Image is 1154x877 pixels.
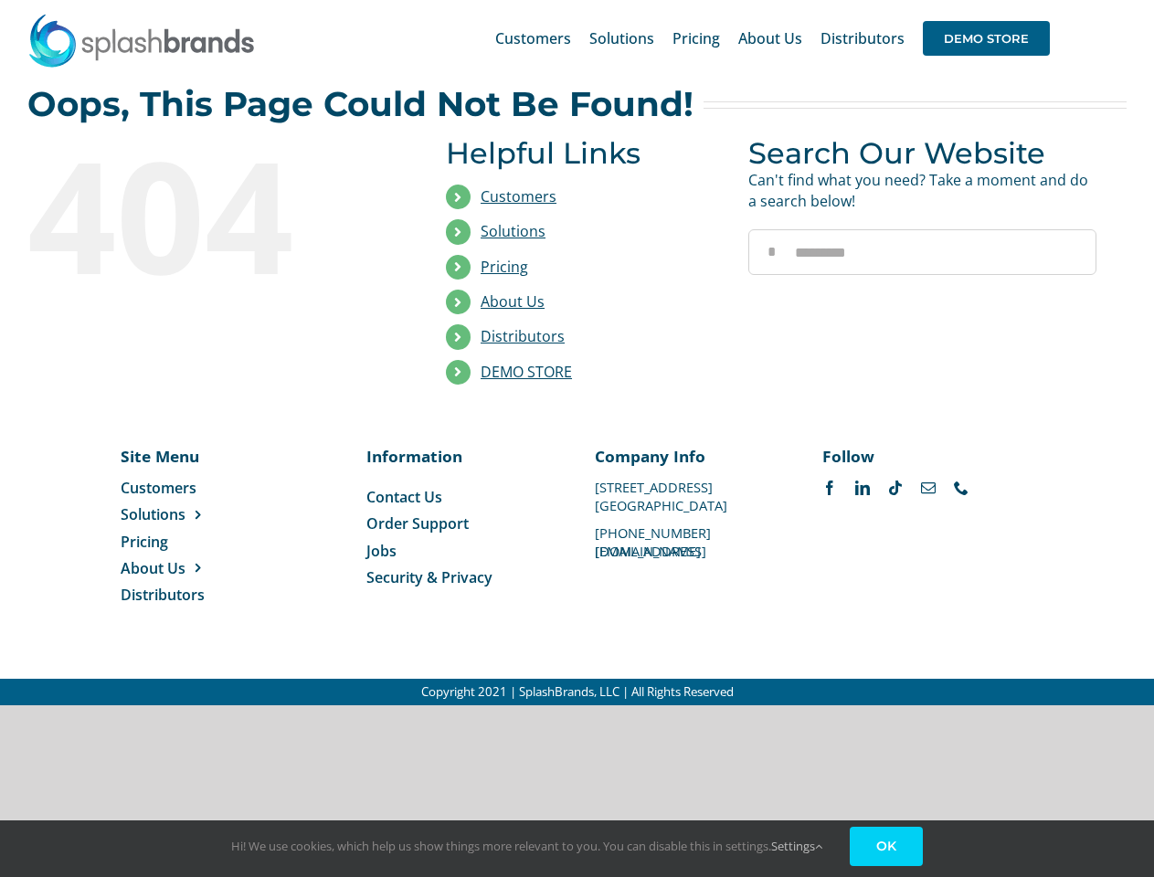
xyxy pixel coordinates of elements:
a: DEMO STORE [923,9,1050,68]
a: Solutions [481,221,545,241]
span: Pricing [121,532,168,552]
span: DEMO STORE [923,21,1050,56]
a: Customers [495,9,571,68]
a: mail [921,481,936,495]
a: Pricing [672,9,720,68]
h2: Oops, This Page Could Not Be Found! [27,86,693,122]
p: Information [366,445,559,467]
span: Customers [495,31,571,46]
span: About Us [121,558,185,578]
span: Customers [121,478,196,498]
span: Distributors [121,585,205,605]
a: linkedin [855,481,870,495]
span: Contact Us [366,487,442,507]
a: Distributors [121,585,244,605]
input: Search [748,229,794,275]
h3: Search Our Website [748,136,1096,170]
span: Security & Privacy [366,567,492,587]
a: Jobs [366,541,559,561]
a: Security & Privacy [366,567,559,587]
nav: Menu [121,478,244,606]
span: Solutions [121,504,185,524]
nav: Main Menu [495,9,1050,68]
a: tiktok [888,481,903,495]
p: Can't find what you need? Take a moment and do a search below! [748,170,1096,211]
span: Hi! We use cookies, which help us show things more relevant to you. You can disable this in setti... [231,838,822,854]
a: phone [954,481,969,495]
a: Solutions [121,504,244,524]
div: 404 [27,136,376,291]
a: Contact Us [366,487,559,507]
span: About Us [738,31,802,46]
a: About Us [481,291,545,312]
a: Settings [771,838,822,854]
input: Search... [748,229,1096,275]
p: Company Info [595,445,788,467]
a: Pricing [121,532,244,552]
a: About Us [121,558,244,578]
nav: Menu [366,487,559,588]
a: OK [850,827,923,866]
a: Distributors [481,326,565,346]
a: Customers [481,186,556,206]
a: Order Support [366,513,559,534]
p: Follow [822,445,1015,467]
span: Order Support [366,513,469,534]
span: Jobs [366,541,397,561]
span: Distributors [821,31,905,46]
img: SplashBrands.com Logo [27,13,256,68]
p: Site Menu [121,445,244,467]
span: Pricing [672,31,720,46]
a: facebook [822,481,837,495]
h3: Helpful Links [446,136,721,170]
a: Customers [121,478,244,498]
a: Pricing [481,257,528,277]
a: DEMO STORE [481,362,572,382]
a: Distributors [821,9,905,68]
span: Solutions [589,31,654,46]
